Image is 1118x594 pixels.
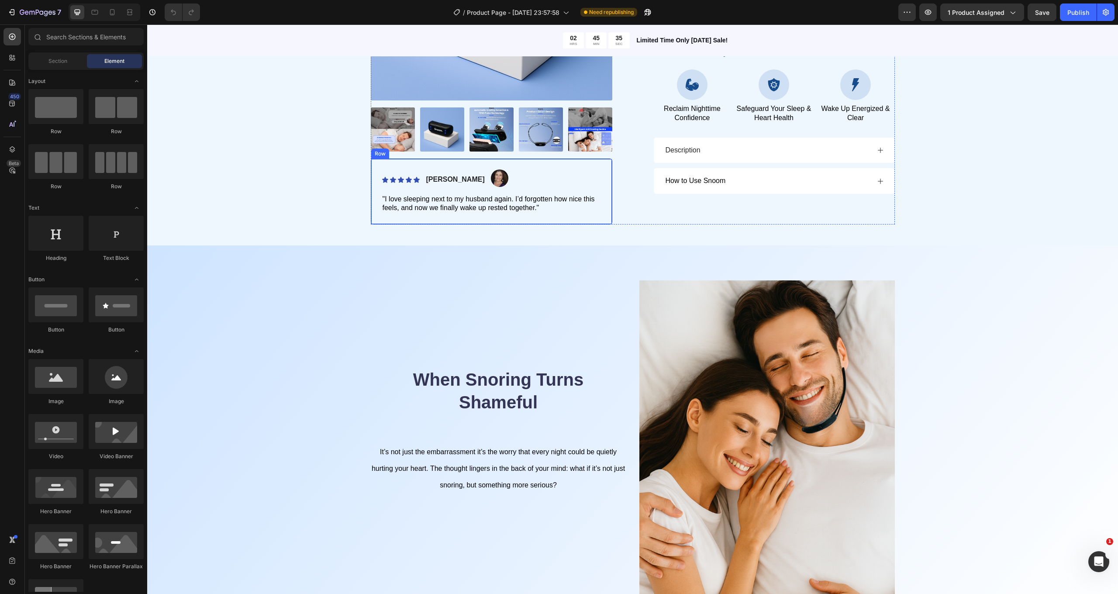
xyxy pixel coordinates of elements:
[467,8,559,17] span: Product Page - [DATE] 23:57:58
[48,57,67,65] span: Section
[147,24,1118,594] iframe: Design area
[674,80,743,97] span: Wake Up Energized & Clear
[344,145,361,162] img: gempages_580708226488599465-d8113642-2a44-4c1d-890d-d0ee0c448149.png
[89,183,144,190] div: Row
[1106,538,1113,545] span: 1
[130,273,144,287] span: Toggle open
[1060,3,1097,21] button: Publish
[1028,3,1056,21] button: Save
[590,80,664,97] span: Safeguard Your Sleep & Heart Health
[224,343,479,390] h2: When Snoring Turns Shameful
[130,74,144,88] span: Toggle open
[235,171,448,187] span: "I love sleeping next to my husband again. I’d forgotten how nice this feels, and now we finally ...
[130,201,144,215] span: Toggle open
[226,125,240,133] div: Row
[104,57,124,65] span: Element
[28,77,45,85] span: Layout
[1035,9,1049,16] span: Save
[89,508,144,515] div: Hero Banner
[28,183,83,190] div: Row
[89,326,144,334] div: Button
[28,452,83,460] div: Video
[224,424,478,464] span: It’s not just the embarrassment it’s the worry that every night could be quietly hurting your hea...
[89,397,144,405] div: Image
[89,563,144,570] div: Hero Banner Parallax
[1088,551,1109,572] iframe: Intercom live chat
[28,563,83,570] div: Hero Banner
[517,80,573,97] span: Reclaim Nighttime Confidence
[463,8,465,17] span: /
[28,347,44,355] span: Media
[89,128,144,135] div: Row
[28,28,144,45] input: Search Sections & Elements
[492,256,748,571] img: gempages_580708226488599465-cd16c676-7125-4176-bdc3-16b033c58fde.png
[1067,8,1089,17] div: Publish
[28,397,83,405] div: Image
[28,326,83,334] div: Button
[89,452,144,460] div: Video Banner
[28,128,83,135] div: Row
[28,204,39,212] span: Text
[279,151,338,160] p: [PERSON_NAME]
[28,254,83,262] div: Heading
[28,508,83,515] div: Hero Banner
[57,7,61,17] p: 7
[518,121,553,131] p: Description
[940,3,1024,21] button: 1 product assigned
[518,152,579,160] span: How to Use Snoom
[130,344,144,358] span: Toggle open
[165,3,200,21] div: Undo/Redo
[8,93,21,100] div: 450
[28,276,45,283] span: Button
[7,160,21,167] div: Beta
[3,3,65,21] button: 7
[948,8,1004,17] span: 1 product assigned
[589,8,634,16] span: Need republishing
[89,254,144,262] div: Text Block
